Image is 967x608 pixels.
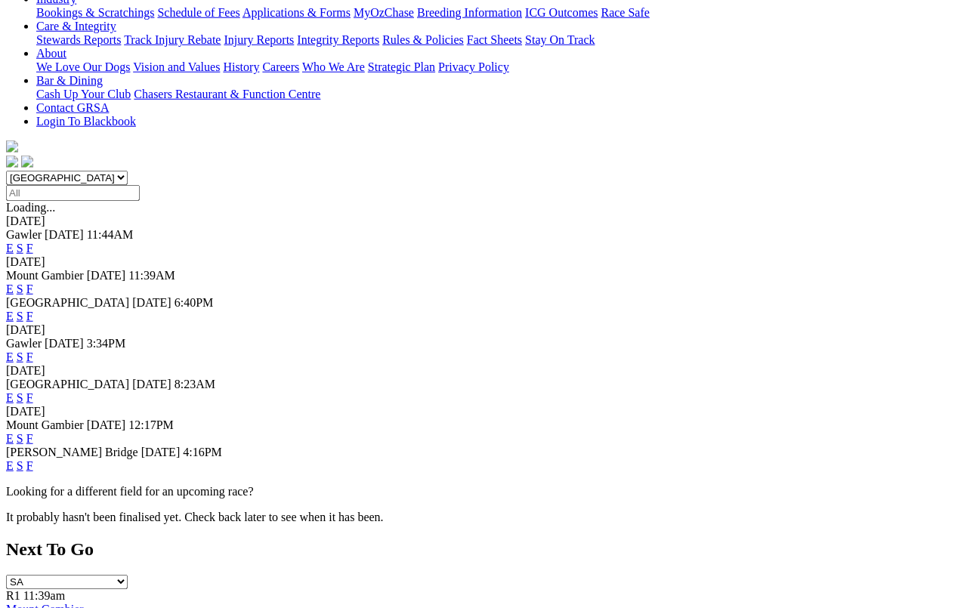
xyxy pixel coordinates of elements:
a: Fact Sheets [467,33,522,46]
a: Bookings & Scratchings [36,6,154,19]
a: Stewards Reports [36,33,121,46]
div: [DATE] [6,364,961,378]
span: 4:16PM [183,446,222,458]
a: Chasers Restaurant & Function Centre [134,88,320,100]
span: [DATE] [87,418,126,431]
a: F [26,459,33,472]
span: [DATE] [87,269,126,282]
span: 11:44AM [87,228,134,241]
a: Cash Up Your Club [36,88,131,100]
a: Contact GRSA [36,101,109,114]
a: F [26,310,33,323]
span: 11:39am [23,589,65,602]
span: 8:23AM [175,378,215,390]
span: Gawler [6,337,42,350]
div: [DATE] [6,255,961,269]
a: Rules & Policies [382,33,464,46]
a: F [26,432,33,445]
a: MyOzChase [354,6,414,19]
span: 12:17PM [128,418,174,431]
p: Looking for a different field for an upcoming race? [6,485,961,498]
a: S [17,282,23,295]
a: Who We Are [302,60,365,73]
span: [GEOGRAPHIC_DATA] [6,378,129,390]
span: [DATE] [45,337,84,350]
span: 11:39AM [128,269,175,282]
span: Mount Gambier [6,269,84,282]
a: Schedule of Fees [157,6,239,19]
a: Integrity Reports [297,33,379,46]
span: 3:34PM [87,337,126,350]
a: History [223,60,259,73]
div: About [36,60,961,74]
a: E [6,350,14,363]
a: F [26,350,33,363]
div: Bar & Dining [36,88,961,101]
span: [DATE] [141,446,181,458]
a: F [26,391,33,404]
span: Gawler [6,228,42,241]
a: S [17,310,23,323]
span: R1 [6,589,20,602]
a: We Love Our Dogs [36,60,130,73]
a: Applications & Forms [243,6,351,19]
a: Privacy Policy [438,60,509,73]
a: S [17,459,23,472]
span: [DATE] [132,378,171,390]
a: ICG Outcomes [525,6,598,19]
a: E [6,459,14,472]
a: Strategic Plan [368,60,435,73]
a: Race Safe [601,6,649,19]
span: 6:40PM [175,296,214,309]
span: [PERSON_NAME] Bridge [6,446,138,458]
div: Industry [36,6,961,20]
h2: Next To Go [6,539,961,560]
img: logo-grsa-white.png [6,140,18,153]
a: Careers [262,60,299,73]
a: E [6,242,14,255]
a: Breeding Information [417,6,522,19]
a: S [17,432,23,445]
a: Bar & Dining [36,74,103,87]
a: Care & Integrity [36,20,116,32]
img: twitter.svg [21,156,33,168]
input: Select date [6,185,140,201]
span: [DATE] [45,228,84,241]
div: Care & Integrity [36,33,961,47]
partial: It probably hasn't been finalised yet. Check back later to see when it has been. [6,511,384,523]
a: About [36,47,66,60]
a: E [6,432,14,445]
div: [DATE] [6,405,961,418]
span: [DATE] [132,296,171,309]
a: E [6,391,14,404]
a: Injury Reports [224,33,294,46]
div: [DATE] [6,214,961,228]
span: Loading... [6,201,55,214]
a: F [26,242,33,255]
a: F [26,282,33,295]
img: facebook.svg [6,156,18,168]
div: [DATE] [6,323,961,337]
a: E [6,310,14,323]
a: Track Injury Rebate [124,33,221,46]
a: Stay On Track [525,33,595,46]
span: Mount Gambier [6,418,84,431]
a: S [17,391,23,404]
a: Vision and Values [133,60,220,73]
a: E [6,282,14,295]
a: Login To Blackbook [36,115,136,128]
a: S [17,350,23,363]
a: S [17,242,23,255]
span: [GEOGRAPHIC_DATA] [6,296,129,309]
